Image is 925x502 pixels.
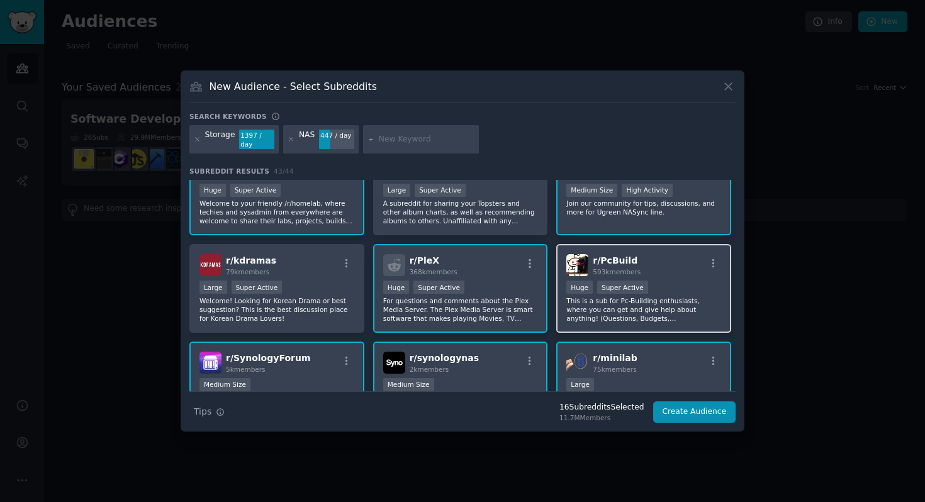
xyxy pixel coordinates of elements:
[274,167,294,175] span: 43 / 44
[566,199,721,216] p: Join our community for tips, discussions, and more for Ugreen NASync line.
[653,401,736,423] button: Create Audience
[593,353,637,363] span: r/ minilab
[566,281,593,294] div: Huge
[559,413,644,422] div: 11.7M Members
[226,255,276,265] span: r/ kdramas
[597,281,648,294] div: Super Active
[319,130,354,141] div: 447 / day
[566,378,594,391] div: Large
[383,378,434,391] div: Medium Size
[566,352,588,374] img: minilab
[410,365,449,373] span: 2k members
[199,199,354,225] p: Welcome to your friendly /r/homelab, where techies and sysadmin from everywhere are welcome to sh...
[199,296,354,323] p: Welcome! Looking for Korean Drama or best suggestion? This is the best discussion place for Korea...
[383,184,411,197] div: Large
[383,352,405,374] img: synologynas
[226,365,266,373] span: 5k members
[232,281,283,294] div: Super Active
[383,296,538,323] p: For questions and comments about the Plex Media Server. The Plex Media Server is smart software t...
[413,281,464,294] div: Super Active
[383,281,410,294] div: Huge
[189,401,229,423] button: Tips
[299,130,315,150] div: NAS
[593,255,637,265] span: r/ PcBuild
[415,184,466,197] div: Super Active
[199,378,250,391] div: Medium Size
[559,402,644,413] div: 16 Subreddit s Selected
[239,130,274,150] div: 1397 / day
[199,281,227,294] div: Large
[622,184,673,197] div: High Activity
[410,255,439,265] span: r/ PleX
[230,184,281,197] div: Super Active
[226,268,269,276] span: 79k members
[593,268,641,276] span: 593k members
[410,268,457,276] span: 368k members
[199,352,221,374] img: SynologyForum
[189,112,267,121] h3: Search keywords
[226,353,310,363] span: r/ SynologyForum
[379,134,474,145] input: New Keyword
[566,296,721,323] p: This is a sub for Pc-Building enthusiasts, where you can get and give help about anything! (Quest...
[194,405,211,418] span: Tips
[566,184,617,197] div: Medium Size
[593,365,636,373] span: 75k members
[189,167,269,176] span: Subreddit Results
[383,199,538,225] p: A subreddit for sharing your Topsters and other album charts, as well as recommending albums to o...
[205,130,235,150] div: Storage
[210,80,377,93] h3: New Audience - Select Subreddits
[566,254,588,276] img: PcBuild
[410,353,479,363] span: r/ synologynas
[199,184,226,197] div: Huge
[199,254,221,276] img: kdramas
